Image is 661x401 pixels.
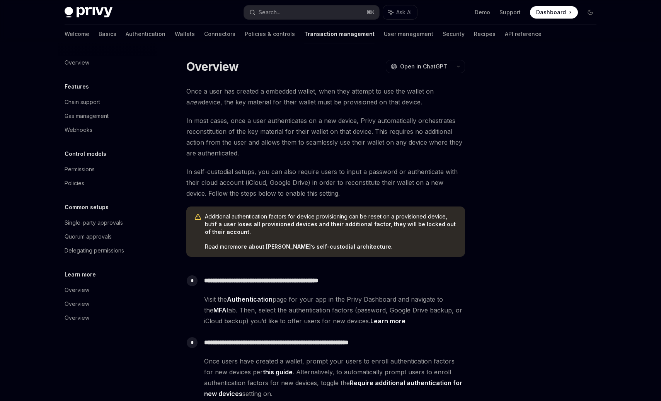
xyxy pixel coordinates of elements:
[175,25,195,43] a: Wallets
[384,25,433,43] a: User management
[304,25,375,43] a: Transaction management
[65,149,106,159] h5: Control models
[584,6,596,19] button: Toggle dark mode
[58,162,157,176] a: Permissions
[58,95,157,109] a: Chain support
[65,285,89,295] div: Overview
[370,317,405,325] a: Learn more
[65,165,95,174] div: Permissions
[233,243,391,250] a: more about [PERSON_NAME]’s self-custodial architecture
[383,5,417,19] button: Ask AI
[58,297,157,311] a: Overview
[65,246,124,255] div: Delegating permissions
[475,9,490,16] a: Demo
[65,82,89,91] h5: Features
[205,221,456,235] strong: if a user loses all provisioned devices and their additional factor, they will be locked out of t...
[65,111,109,121] div: Gas management
[263,368,293,376] a: this guide
[58,123,157,137] a: Webhooks
[186,115,465,159] span: In most cases, once a user authenticates on a new device, Privy automatically orchestrates recons...
[245,25,295,43] a: Policies & controls
[259,8,280,17] div: Search...
[474,25,496,43] a: Recipes
[58,230,157,244] a: Quorum approvals
[366,9,375,15] span: ⌘ K
[58,216,157,230] a: Single-party approvals
[65,270,96,279] h5: Learn more
[204,294,465,326] span: Visit the page for your app in the Privy Dashboard and navigate to the tab. Then, select the auth...
[58,176,157,190] a: Policies
[396,9,412,16] span: Ask AI
[65,58,89,67] div: Overview
[58,56,157,70] a: Overview
[205,243,457,251] span: Read more .
[186,86,465,108] span: Once a user has created a embedded wallet, when they attempt to use the wallet on a device, the k...
[205,213,457,236] span: Additional authentication factors for device provisioning can be reset on a provisioned device, but
[65,25,89,43] a: Welcome
[65,232,112,241] div: Quorum approvals
[204,25,235,43] a: Connectors
[244,5,379,19] button: Search...⌘K
[65,7,112,18] img: dark logo
[65,299,89,309] div: Overview
[65,97,100,107] div: Chain support
[530,6,578,19] a: Dashboard
[58,311,157,325] a: Overview
[65,313,89,323] div: Overview
[400,63,447,70] span: Open in ChatGPT
[536,9,566,16] span: Dashboard
[58,244,157,258] a: Delegating permissions
[58,109,157,123] a: Gas management
[65,125,92,135] div: Webhooks
[99,25,116,43] a: Basics
[65,218,123,227] div: Single-party approvals
[505,25,542,43] a: API reference
[443,25,465,43] a: Security
[204,356,465,399] span: Once users have created a wallet, prompt your users to enroll authentication factors for new devi...
[65,179,84,188] div: Policies
[126,25,165,43] a: Authentication
[186,60,239,73] h1: Overview
[213,306,227,314] strong: MFA
[190,98,202,106] em: new
[186,166,465,199] span: In self-custodial setups, you can also require users to input a password or authenticate with the...
[386,60,452,73] button: Open in ChatGPT
[204,379,462,398] strong: Require additional authentication for new devices
[227,295,273,303] strong: Authentication
[194,213,202,221] svg: Warning
[499,9,521,16] a: Support
[58,283,157,297] a: Overview
[65,203,109,212] h5: Common setups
